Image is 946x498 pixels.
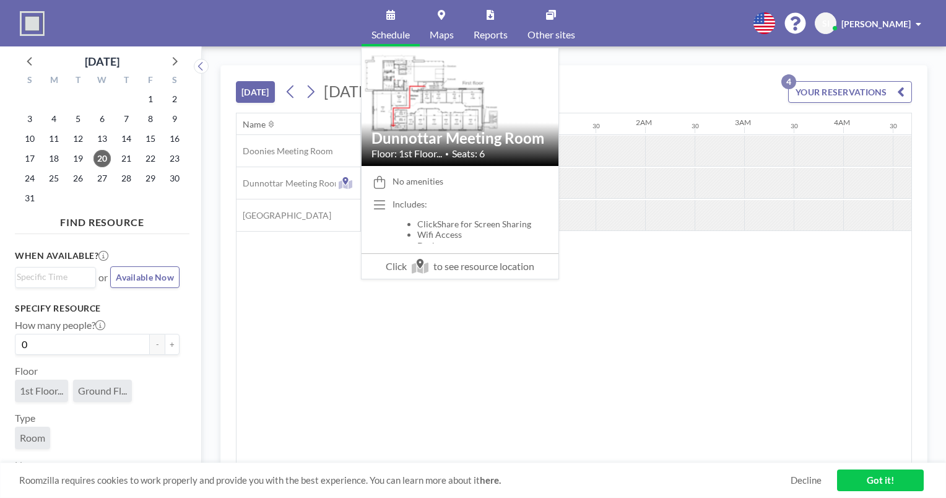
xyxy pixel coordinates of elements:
[15,211,189,229] h4: FIND RESOURCE
[21,170,38,187] span: Sunday, August 24, 2025
[116,272,174,282] span: Available Now
[822,18,830,29] span: SI
[20,432,45,444] span: Room
[393,176,443,187] span: No amenities
[19,474,791,486] span: Roomzilla requires cookies to work properly and provide you with the best experience. You can lea...
[45,110,63,128] span: Monday, August 4, 2025
[78,385,127,397] span: Ground Fl...
[636,118,652,127] div: 2AM
[93,170,111,187] span: Wednesday, August 27, 2025
[21,110,38,128] span: Sunday, August 3, 2025
[236,178,342,189] span: Dunnottar Meeting Room
[324,82,373,100] span: [DATE]
[98,271,108,284] span: or
[236,210,331,221] span: [GEOGRAPHIC_DATA]
[118,130,135,147] span: Thursday, August 14, 2025
[243,119,266,130] div: Name
[138,73,162,89] div: F
[393,199,548,210] p: Includes:
[42,73,66,89] div: M
[142,170,159,187] span: Friday, August 29, 2025
[788,81,912,103] button: YOUR RESERVATIONS4
[371,129,549,147] h2: Dunnottar Meeting Room
[118,170,135,187] span: Thursday, August 28, 2025
[45,170,63,187] span: Monday, August 25, 2025
[118,110,135,128] span: Thursday, August 7, 2025
[430,30,454,40] span: Maps
[417,219,548,230] li: ClickShare for Screen Sharing
[166,170,183,187] span: Saturday, August 30, 2025
[110,266,180,288] button: Available Now
[735,118,751,127] div: 3AM
[69,130,87,147] span: Tuesday, August 12, 2025
[142,130,159,147] span: Friday, August 15, 2025
[21,130,38,147] span: Sunday, August 10, 2025
[236,146,333,157] span: Doonies Meeting Room
[150,334,165,355] button: -
[692,122,699,130] div: 30
[69,150,87,167] span: Tuesday, August 19, 2025
[371,147,442,160] span: Floor: 1st Floor...
[15,412,35,424] label: Type
[15,319,105,331] label: How many people?
[834,118,850,127] div: 4AM
[93,110,111,128] span: Wednesday, August 6, 2025
[417,229,548,240] li: Wifi Access
[781,74,796,89] p: 4
[480,474,501,486] a: here.
[841,19,911,29] span: [PERSON_NAME]
[166,90,183,108] span: Saturday, August 2, 2025
[445,150,449,158] span: •
[17,270,89,284] input: Search for option
[166,130,183,147] span: Saturday, August 16, 2025
[236,81,275,103] button: [DATE]
[45,150,63,167] span: Monday, August 18, 2025
[165,334,180,355] button: +
[417,240,548,251] li: Desk
[20,385,63,397] span: 1st Floor...
[85,53,119,70] div: [DATE]
[890,122,897,130] div: 30
[527,30,575,40] span: Other sites
[66,73,90,89] div: T
[166,110,183,128] span: Saturday, August 9, 2025
[362,51,558,162] img: resource-image
[142,90,159,108] span: Friday, August 1, 2025
[362,253,558,279] span: Click to see resource location
[162,73,186,89] div: S
[90,73,115,89] div: W
[474,30,508,40] span: Reports
[592,122,600,130] div: 30
[93,150,111,167] span: Wednesday, August 20, 2025
[15,459,40,471] label: Name
[15,268,95,286] div: Search for option
[45,130,63,147] span: Monday, August 11, 2025
[93,130,111,147] span: Wednesday, August 13, 2025
[21,190,38,207] span: Sunday, August 31, 2025
[20,11,45,36] img: organization-logo
[371,30,410,40] span: Schedule
[791,474,822,486] a: Decline
[21,150,38,167] span: Sunday, August 17, 2025
[166,150,183,167] span: Saturday, August 23, 2025
[142,110,159,128] span: Friday, August 8, 2025
[452,147,485,160] span: Seats: 6
[118,150,135,167] span: Thursday, August 21, 2025
[791,122,798,130] div: 30
[18,73,42,89] div: S
[15,365,38,377] label: Floor
[837,470,924,491] a: Got it!
[69,170,87,187] span: Tuesday, August 26, 2025
[69,110,87,128] span: Tuesday, August 5, 2025
[142,150,159,167] span: Friday, August 22, 2025
[15,303,180,314] h3: Specify resource
[114,73,138,89] div: T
